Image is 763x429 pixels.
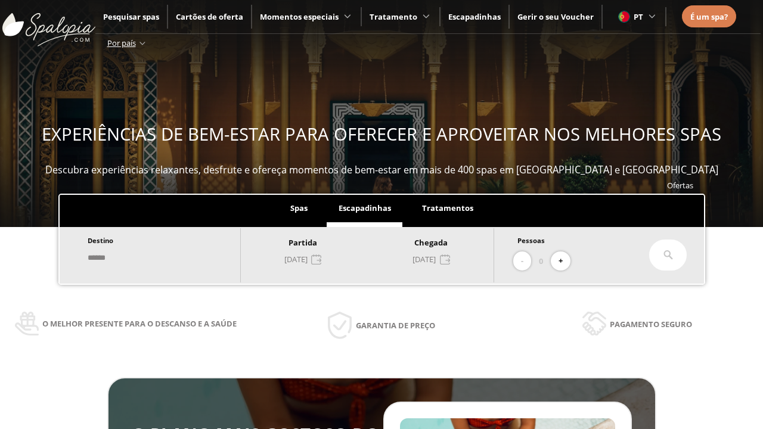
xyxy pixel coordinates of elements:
[517,236,545,245] span: Pessoas
[2,1,95,46] img: ImgLogoSpalopia.BvClDcEz.svg
[667,180,693,191] a: Ofertas
[42,317,237,330] span: O melhor presente para o descanso e a saúde
[551,251,570,271] button: +
[356,319,435,332] span: Garantia de preço
[610,318,692,331] span: Pagamento seguro
[45,163,718,176] span: Descubra experiências relaxantes, desfrute e ofereça momentos de bem-estar em mais de 400 spas em...
[448,11,501,22] a: Escapadinhas
[539,254,543,268] span: 0
[107,38,136,48] span: Por país
[690,11,728,22] span: É um spa?
[176,11,243,22] a: Cartões de oferta
[513,251,531,271] button: -
[103,11,159,22] a: Pesquisar spas
[88,236,113,245] span: Destino
[42,122,721,146] span: EXPERIÊNCIAS DE BEM-ESTAR PARA OFERECER E APROVEITAR NOS MELHORES SPAS
[690,10,728,23] a: É um spa?
[517,11,594,22] a: Gerir o seu Voucher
